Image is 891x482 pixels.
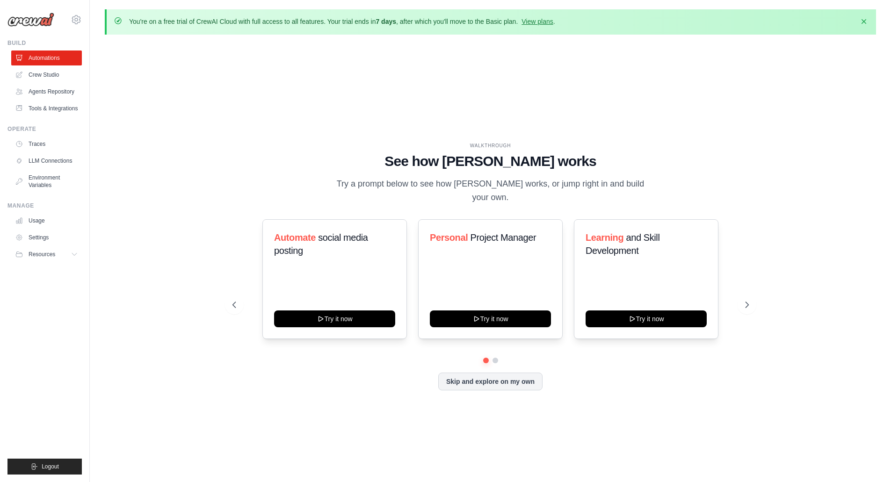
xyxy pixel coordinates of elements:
[376,18,396,25] strong: 7 days
[11,170,82,193] a: Environment Variables
[7,39,82,47] div: Build
[7,13,54,27] img: Logo
[333,177,648,205] p: Try a prompt below to see how [PERSON_NAME] works, or jump right in and build your own.
[29,251,55,258] span: Resources
[430,232,468,243] span: Personal
[11,213,82,228] a: Usage
[274,232,316,243] span: Automate
[274,232,368,256] span: social media posting
[586,232,623,243] span: Learning
[11,101,82,116] a: Tools & Integrations
[7,459,82,475] button: Logout
[274,310,395,327] button: Try it now
[232,153,749,170] h1: See how [PERSON_NAME] works
[129,17,555,26] p: You're on a free trial of CrewAI Cloud with full access to all features. Your trial ends in , aft...
[11,67,82,82] a: Crew Studio
[438,373,543,390] button: Skip and explore on my own
[7,202,82,209] div: Manage
[470,232,536,243] span: Project Manager
[11,153,82,168] a: LLM Connections
[11,50,82,65] a: Automations
[11,137,82,151] a: Traces
[586,310,707,327] button: Try it now
[430,310,551,327] button: Try it now
[11,84,82,99] a: Agents Repository
[522,18,553,25] a: View plans
[42,463,59,470] span: Logout
[7,125,82,133] div: Operate
[232,142,749,149] div: WALKTHROUGH
[11,230,82,245] a: Settings
[11,247,82,262] button: Resources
